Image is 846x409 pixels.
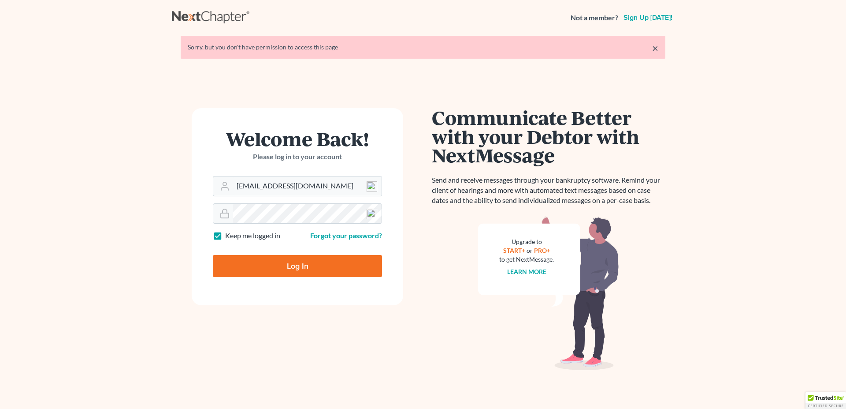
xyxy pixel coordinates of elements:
[503,247,525,254] a: START+
[213,152,382,162] p: Please log in to your account
[507,268,546,275] a: Learn more
[571,13,618,23] strong: Not a member?
[432,175,665,206] p: Send and receive messages through your bankruptcy software. Remind your client of hearings and mo...
[310,231,382,240] a: Forgot your password?
[534,247,550,254] a: PRO+
[188,43,658,52] div: Sorry, but you don't have permission to access this page
[499,255,554,264] div: to get NextMessage.
[432,108,665,165] h1: Communicate Better with your Debtor with NextMessage
[652,43,658,53] a: ×
[499,237,554,246] div: Upgrade to
[622,14,674,21] a: Sign up [DATE]!
[233,176,382,196] input: Email Address
[213,129,382,148] h1: Welcome Back!
[367,181,377,192] img: npw-badge-icon-locked.svg
[805,392,846,409] div: TrustedSite Certified
[213,255,382,277] input: Log In
[225,231,280,241] label: Keep me logged in
[527,247,533,254] span: or
[367,209,377,219] img: npw-badge-icon-locked.svg
[478,216,619,371] img: nextmessage_bg-59042aed3d76b12b5cd301f8e5b87938c9018125f34e5fa2b7a6b67550977c72.svg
